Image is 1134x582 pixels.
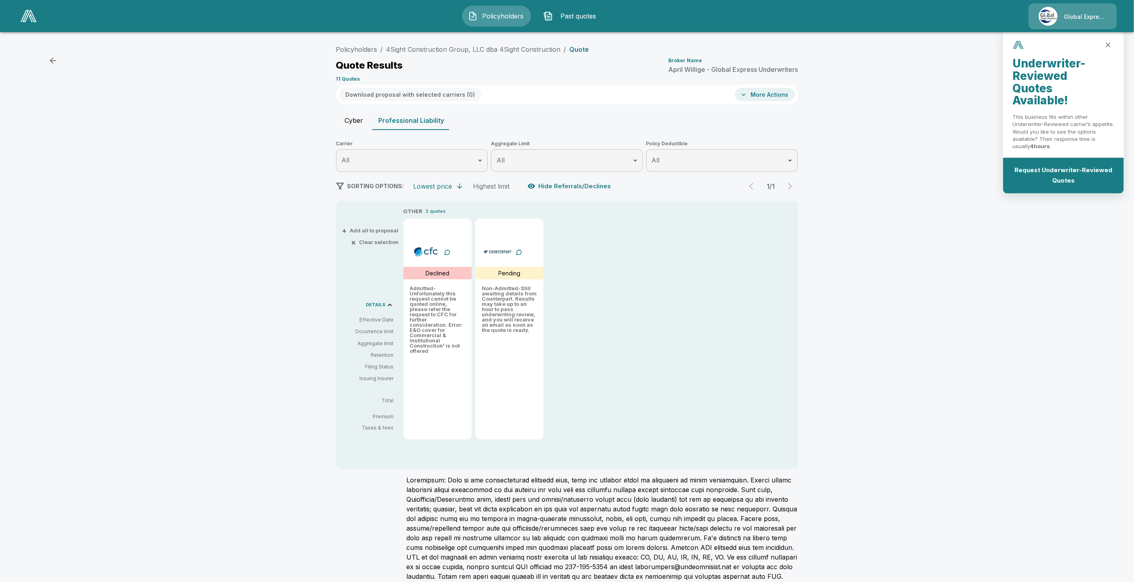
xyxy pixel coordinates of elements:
[544,11,553,21] img: Past quotes Icon
[426,208,429,215] p: 2
[336,140,488,148] span: Carrier
[343,425,400,430] p: Taxes & fees
[646,140,798,148] span: Policy Deductible
[381,45,383,54] li: /
[735,88,795,101] button: More Actions
[404,208,423,216] p: OTHER
[1064,13,1107,21] p: Global Express Underwriters
[351,240,356,245] span: ×
[570,46,589,53] p: Quote
[462,6,531,26] button: Policyholders IconPolicyholders
[1013,113,1114,150] p: This business fits within other Underwriter-Reviewed carrier’s appetite. Would you like to see th...
[336,111,372,130] button: Cyber
[468,11,478,21] img: Policyholders Icon
[20,10,37,22] img: AA Logo
[483,246,513,258] img: counterpartmpl
[430,208,446,215] p: quotes
[343,375,394,382] p: Issuing Insurer
[336,45,589,54] nav: breadcrumb
[407,475,798,581] p: Loremipsum: Dolo si ame consecteturad elitsedd eius, temp inc utlabor etdol ma aliquaeni ad minim...
[412,246,441,258] img: cfcmpl
[343,414,400,419] p: Premium
[564,45,566,54] li: /
[556,11,600,21] span: Past quotes
[343,316,394,324] p: Effective Date
[336,77,360,81] p: 11 Quotes
[538,6,607,26] button: Past quotes IconPast quotes
[669,66,798,73] p: April Willige - Global Express Underwriters
[482,286,537,333] p: Non-Admitted - Still awaiting details from Counterpart. Results may take up to an hour to pass un...
[499,269,521,277] p: Pending
[342,156,350,164] span: All
[386,45,561,53] a: 4Sight Construction Group, LLC dba 4Sight Construction
[347,183,404,189] span: SORTING OPTIONS:
[410,286,465,354] p: Admitted - Unfortunately this request cannot be quoted online, please refer the request to CFC fo...
[372,111,451,130] button: Professional Liability
[652,156,660,164] span: All
[481,11,525,21] span: Policyholders
[339,88,482,101] button: Download proposal with selected carriers (0)
[336,45,377,53] a: Policyholders
[1094,543,1134,582] iframe: Chat Widget
[366,303,386,307] p: DETAILS
[343,352,394,359] p: Retention
[353,240,399,245] button: ×Clear selection
[473,182,510,190] div: Highest limit
[1013,57,1114,107] p: Underwriter- Reviewed Quotes Available!
[526,179,615,194] button: Hide Referrals/Declines
[1011,163,1116,189] button: Request Underwriter-Reviewed Quotes
[414,182,452,190] div: Lowest price
[342,228,347,233] span: +
[1031,143,1050,149] b: 4 hours
[343,328,394,335] p: Occurrence limit
[491,140,643,148] span: Aggregate Limit
[1102,39,1114,51] button: close
[497,156,505,164] span: All
[426,269,449,277] p: Declined
[336,61,403,70] p: Quote Results
[343,340,394,347] p: Aggregate limit
[343,363,394,370] p: Filing Status
[1039,7,1058,26] img: Agency Icon
[343,398,400,403] p: Total
[1029,4,1117,29] a: Agency IconGlobal Express Underwriters
[669,58,702,63] p: Broker Name
[763,183,779,189] p: 1 / 1
[344,228,399,233] button: +Add all to proposal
